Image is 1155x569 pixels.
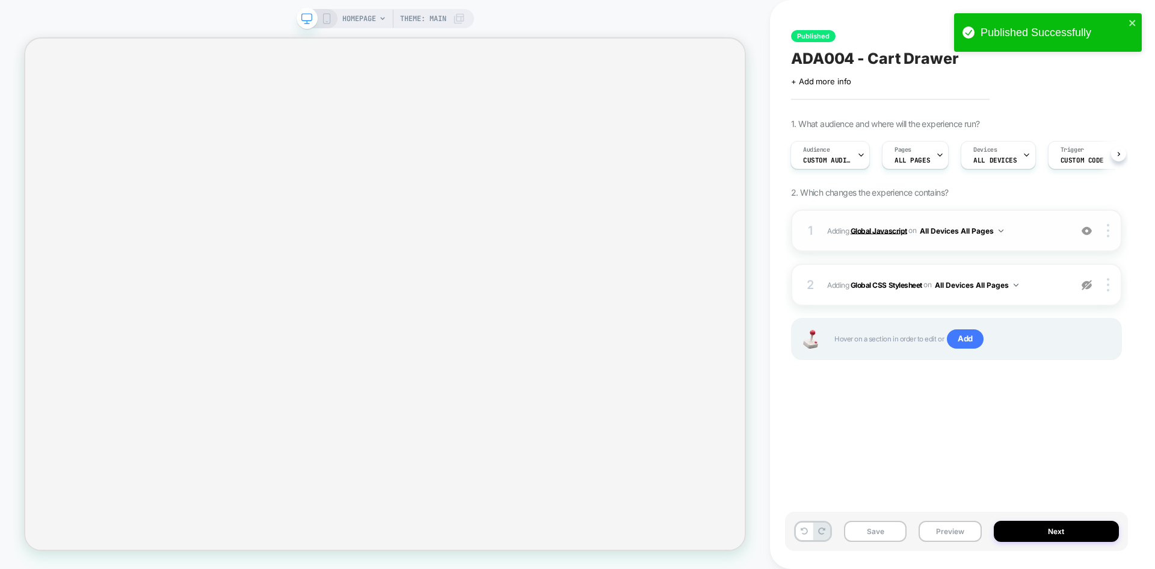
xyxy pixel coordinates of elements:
img: close [1107,224,1109,237]
span: Adding [827,278,1065,293]
span: 2. Which changes the experience contains? [791,187,948,197]
img: crossed eye [1082,226,1092,236]
div: 1 [804,220,816,241]
span: Adding [827,223,1065,238]
span: on [923,278,931,291]
span: Custom Audience [803,156,851,164]
button: All Devices All Pages [935,278,1018,293]
span: Trigger [1061,146,1084,154]
span: Audience [803,146,830,154]
span: + Add more info [791,76,851,86]
button: Preview [919,521,981,542]
img: Joystick [798,330,822,349]
span: Hover on a section in order to edit or [834,329,1109,349]
span: Add [947,329,984,349]
span: Theme: MAIN [400,9,446,28]
div: Published Successfully [981,26,1125,39]
span: on [908,224,916,237]
b: Global CSS Stylesheet [851,280,922,289]
img: down arrow [999,229,1003,232]
button: Next [994,521,1120,542]
span: Devices [973,146,997,154]
span: ADA004 - Cart Drawer [791,49,959,67]
span: 1. What audience and where will the experience run? [791,119,979,129]
div: 2 [804,274,816,296]
button: close [1129,18,1137,30]
img: close [1107,278,1109,291]
span: Custom Code [1061,156,1104,164]
button: Save [844,521,907,542]
button: All Devices All Pages [920,223,1003,238]
span: Published [791,30,836,42]
span: HOMEPAGE [342,9,376,28]
span: Pages [895,146,911,154]
b: Global Javascript [851,226,907,235]
span: ALL PAGES [895,156,930,164]
img: eye [1082,280,1092,290]
span: ALL DEVICES [973,156,1017,164]
img: down arrow [1014,284,1018,287]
